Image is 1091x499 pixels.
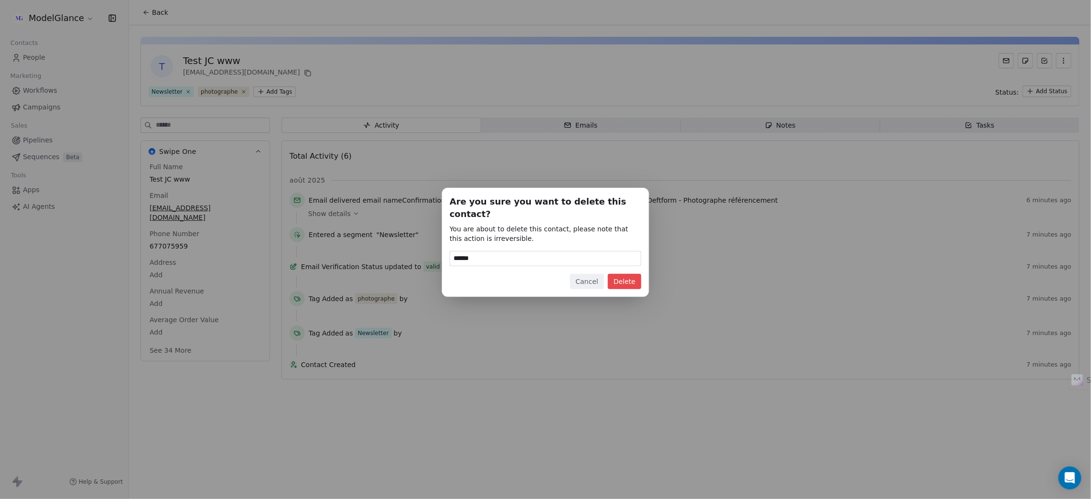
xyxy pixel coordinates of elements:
button: Cancel [570,274,604,289]
div: Mots-clés [119,56,146,63]
img: tab_domain_overview_orange.svg [39,55,46,63]
button: Delete [608,274,641,289]
div: Domaine [49,56,74,63]
span: You are about to delete this contact, please note that this action is irreversible. [450,224,641,243]
div: Domaine: [DOMAIN_NAME] [25,25,108,33]
img: tab_keywords_by_traffic_grey.svg [108,55,116,63]
span: Are you sure you want to delete this contact? [450,195,641,220]
div: v 4.0.25 [27,15,47,23]
img: logo_orange.svg [15,15,23,23]
img: website_grey.svg [15,25,23,33]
